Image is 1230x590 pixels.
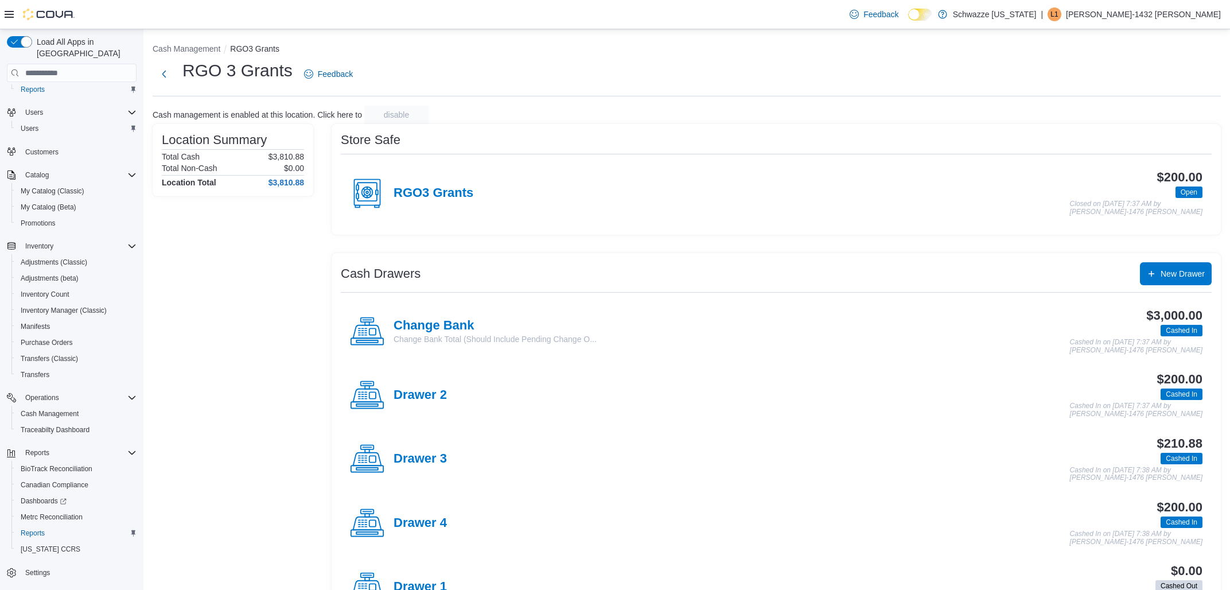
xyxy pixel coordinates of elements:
[21,480,88,490] span: Canadian Compliance
[1070,339,1202,354] p: Cashed In on [DATE] 7:37 AM by [PERSON_NAME]-1476 [PERSON_NAME]
[2,564,141,581] button: Settings
[16,423,137,437] span: Traceabilty Dashboard
[16,407,83,421] a: Cash Management
[16,542,137,556] span: Washington CCRS
[162,133,267,147] h3: Location Summary
[11,493,141,509] a: Dashboards
[2,445,141,461] button: Reports
[16,510,137,524] span: Metrc Reconciliation
[1041,7,1043,21] p: |
[1157,372,1202,386] h3: $200.00
[1166,517,1197,527] span: Cashed In
[16,494,71,508] a: Dashboards
[21,409,79,418] span: Cash Management
[394,333,597,345] p: Change Bank Total (Should Include Pending Change O...
[11,351,141,367] button: Transfers (Classic)
[394,388,447,403] h4: Drawer 2
[863,9,898,20] span: Feedback
[16,494,137,508] span: Dashboards
[299,63,357,86] a: Feedback
[16,320,137,333] span: Manifests
[21,290,69,299] span: Inventory Count
[268,152,304,161] p: $3,810.88
[1070,200,1202,216] p: Closed on [DATE] 7:37 AM by [PERSON_NAME]-1476 [PERSON_NAME]
[394,186,473,201] h4: RGO3 Grants
[341,267,421,281] h3: Cash Drawers
[21,258,87,267] span: Adjustments (Classic)
[23,9,75,20] img: Cova
[16,83,137,96] span: Reports
[11,286,141,302] button: Inventory Count
[1066,7,1221,21] p: [PERSON_NAME]-1432 [PERSON_NAME]
[162,178,216,187] h4: Location Total
[1175,187,1202,198] span: Open
[16,216,137,230] span: Promotions
[1070,402,1202,418] p: Cashed In on [DATE] 7:37 AM by [PERSON_NAME]-1476 [PERSON_NAME]
[21,446,137,460] span: Reports
[21,187,84,196] span: My Catalog (Classic)
[2,238,141,254] button: Inventory
[1161,453,1202,464] span: Cashed In
[21,391,64,405] button: Operations
[1166,389,1197,399] span: Cashed In
[21,496,67,506] span: Dashboards
[11,477,141,493] button: Canadian Compliance
[16,271,137,285] span: Adjustments (beta)
[16,336,77,350] a: Purchase Orders
[162,152,200,161] h6: Total Cash
[284,164,304,173] p: $0.00
[21,85,45,94] span: Reports
[21,203,76,212] span: My Catalog (Beta)
[25,170,49,180] span: Catalog
[16,216,60,230] a: Promotions
[394,452,447,467] h4: Drawer 3
[25,242,53,251] span: Inventory
[16,184,137,198] span: My Catalog (Classic)
[11,422,141,438] button: Traceabilty Dashboard
[1161,325,1202,336] span: Cashed In
[16,478,93,492] a: Canadian Compliance
[16,184,89,198] a: My Catalog (Classic)
[11,319,141,335] button: Manifests
[1161,517,1202,528] span: Cashed In
[16,83,49,96] a: Reports
[32,36,137,59] span: Load All Apps in [GEOGRAPHIC_DATA]
[21,168,53,182] button: Catalog
[1161,268,1205,280] span: New Drawer
[16,526,137,540] span: Reports
[25,568,50,577] span: Settings
[16,462,137,476] span: BioTrack Reconciliation
[230,44,279,53] button: RGO3 Grants
[2,167,141,183] button: Catalog
[16,255,137,269] span: Adjustments (Classic)
[11,541,141,557] button: [US_STATE] CCRS
[21,545,80,554] span: [US_STATE] CCRS
[16,200,137,214] span: My Catalog (Beta)
[1050,7,1058,21] span: L1
[153,44,220,53] button: Cash Management
[16,304,137,317] span: Inventory Manager (Classic)
[25,393,59,402] span: Operations
[11,183,141,199] button: My Catalog (Classic)
[21,370,49,379] span: Transfers
[11,121,141,137] button: Users
[153,43,1221,57] nav: An example of EuiBreadcrumbs
[16,200,81,214] a: My Catalog (Beta)
[16,368,137,382] span: Transfers
[21,425,89,434] span: Traceabilty Dashboard
[16,288,137,301] span: Inventory Count
[21,168,137,182] span: Catalog
[16,336,137,350] span: Purchase Orders
[11,215,141,231] button: Promotions
[16,288,74,301] a: Inventory Count
[16,542,85,556] a: [US_STATE] CCRS
[16,255,92,269] a: Adjustments (Classic)
[162,164,217,173] h6: Total Non-Cash
[11,406,141,422] button: Cash Management
[11,302,141,319] button: Inventory Manager (Classic)
[11,81,141,98] button: Reports
[908,9,932,21] input: Dark Mode
[11,367,141,383] button: Transfers
[153,63,176,86] button: Next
